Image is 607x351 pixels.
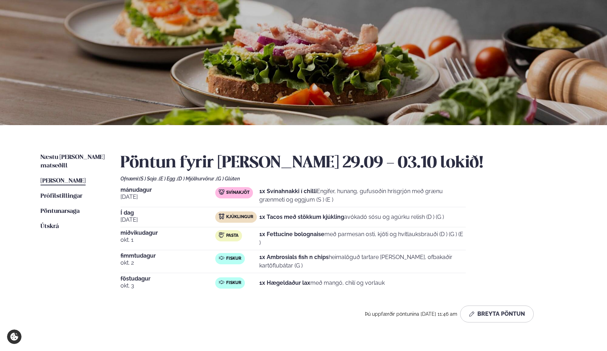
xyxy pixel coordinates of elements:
span: Pöntunarsaga [41,208,80,214]
span: Kjúklingur [226,214,253,220]
span: okt. 2 [120,259,215,267]
a: Cookie settings [7,330,21,344]
strong: 1x Svínahnakki í chilli [259,188,317,195]
img: pasta.svg [219,232,224,238]
p: með parmesan osti, kjöti og hvítlauksbrauði (D ) (G ) (E ) [259,230,466,247]
span: okt. 3 [120,282,215,290]
span: (E ) Egg , [159,176,177,181]
a: [PERSON_NAME] [41,177,86,185]
img: pork.svg [219,189,224,195]
p: með mangó, chilí og vorlauk [259,279,385,287]
span: föstudagur [120,276,215,282]
span: [PERSON_NAME] [41,178,86,184]
img: fish.svg [219,255,224,261]
span: miðvikudagur [120,230,215,236]
a: Pöntunarsaga [41,207,80,216]
a: Útskrá [41,222,59,231]
span: Fiskur [226,256,241,261]
span: Í dag [120,210,215,216]
p: avókadó sósu og agúrku relish (D ) (G ) [259,213,444,221]
span: Fiskur [226,280,241,286]
a: Prófílstillingar [41,192,82,201]
div: Ofnæmi: [120,176,566,181]
span: Þú uppfærðir pöntunina [DATE] 11:46 am [365,311,457,317]
strong: 1x Hægeldaður lax [259,279,310,286]
strong: 1x Tacos með stökkum kjúkling [259,214,344,220]
h2: Pöntun fyrir [PERSON_NAME] 29.09 - 03.10 lokið! [120,153,566,173]
p: heimalöguð tartare [PERSON_NAME], ofbakaðir kartöflubátar (G ) [259,253,466,270]
span: (D ) Mjólkurvörur , [177,176,216,181]
span: [DATE] [120,216,215,224]
span: Næstu [PERSON_NAME] matseðill [41,154,105,169]
span: [DATE] [120,193,215,201]
a: Næstu [PERSON_NAME] matseðill [41,153,106,170]
span: Svínakjöt [226,190,249,196]
span: Útskrá [41,223,59,229]
span: fimmtudagur [120,253,215,259]
img: chicken.svg [219,214,224,219]
button: Breyta Pöntun [460,306,534,322]
span: (S ) Soja , [139,176,159,181]
span: okt. 1 [120,236,215,244]
span: Pasta [226,233,239,239]
span: mánudagur [120,187,215,193]
p: Engifer, hunang, gufusoðin hrísgrjón með grænu grænmeti og eggjum (S ) (E ) [259,187,466,204]
span: (G ) Glúten [216,176,240,181]
strong: 1x Fettucine bolognaise [259,231,324,238]
strong: 1x Ambrosials fish n chips [259,254,329,260]
img: fish.svg [219,279,224,285]
span: Prófílstillingar [41,193,82,199]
